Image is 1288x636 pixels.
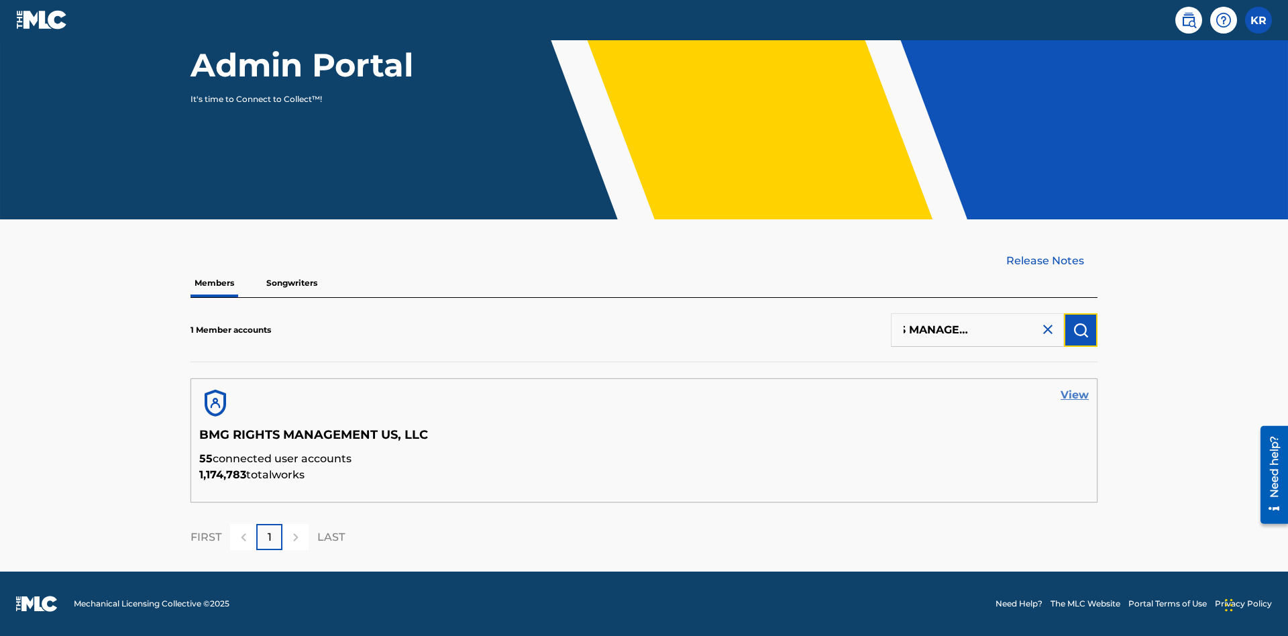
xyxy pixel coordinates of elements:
[1181,12,1197,28] img: search
[191,324,271,336] p: 1 Member accounts
[191,529,221,545] p: FIRST
[16,10,68,30] img: MLC Logo
[1051,598,1120,610] a: The MLC Website
[16,596,58,612] img: logo
[1006,253,1097,269] a: Release Notes
[1245,7,1272,34] div: User Menu
[191,93,423,105] p: It's time to Connect to Collect™!
[891,313,1064,347] input: Search Members
[1215,598,1272,610] a: Privacy Policy
[1175,7,1202,34] a: Public Search
[1250,421,1288,531] iframe: Resource Center
[74,598,229,610] span: Mechanical Licensing Collective © 2025
[1061,387,1089,403] a: View
[268,529,272,545] p: 1
[191,269,238,297] p: Members
[317,529,345,545] p: LAST
[1225,585,1233,625] div: Drag
[199,467,1089,483] p: total works
[1210,7,1237,34] div: Help
[1040,321,1056,337] img: close
[1073,322,1089,338] img: Search Works
[1216,12,1232,28] img: help
[199,427,1089,451] h5: BMG RIGHTS MANAGEMENT US, LLC
[199,451,1089,467] p: connected user accounts
[1128,598,1207,610] a: Portal Terms of Use
[262,269,321,297] p: Songwriters
[199,387,231,419] img: account
[996,598,1042,610] a: Need Help?
[1221,572,1288,636] iframe: Chat Widget
[199,452,213,465] span: 55
[199,468,246,481] span: 1,174,783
